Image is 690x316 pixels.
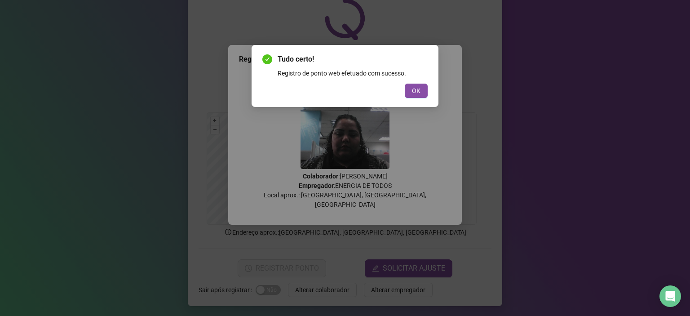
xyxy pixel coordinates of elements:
[412,86,420,96] span: OK
[278,68,428,78] div: Registro de ponto web efetuado com sucesso.
[659,285,681,307] div: Open Intercom Messenger
[405,84,428,98] button: OK
[262,54,272,64] span: check-circle
[278,54,428,65] span: Tudo certo!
